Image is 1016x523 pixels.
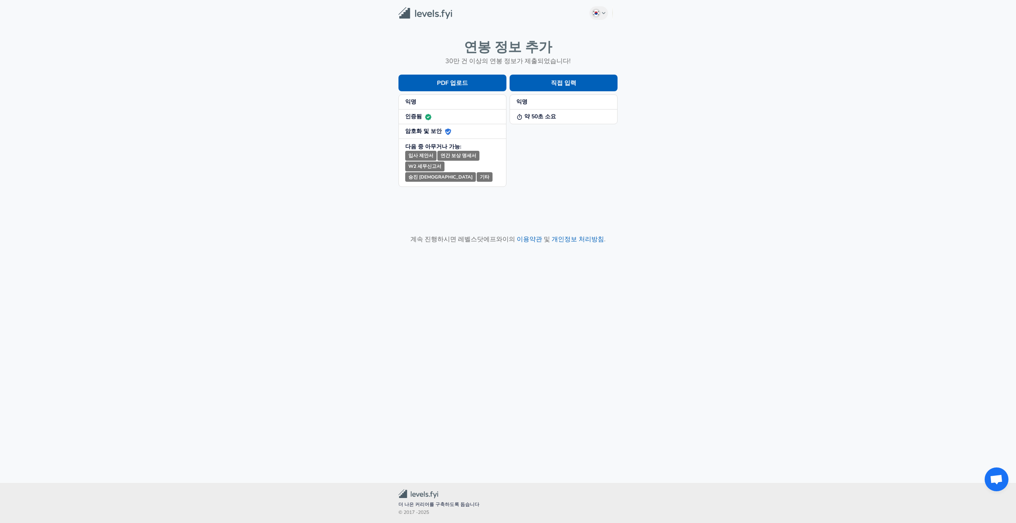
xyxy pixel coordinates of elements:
[398,509,618,517] span: © 2017 - 2025
[398,7,452,19] img: Levels.fyi
[398,56,618,67] h6: 30만 건 이상의 연봉 정보가 제출되었습니다!
[405,113,431,120] strong: 인증됨
[398,75,506,91] button: PDF 업로드
[477,172,493,182] small: 기타
[437,151,479,161] small: 연간 보상 명세서
[405,98,416,106] strong: 익명
[398,501,618,509] span: 더 나은 커리어를 구축하도록 돕습니다
[405,143,461,150] strong: 다음 중 아무거나 가능:
[593,10,599,16] img: Korean
[517,235,542,244] a: 이용약관
[405,162,444,171] small: W2 세무신고서
[405,172,476,182] small: 승진 [DEMOGRAPHIC_DATA]
[405,127,451,135] strong: 암호화 및 보안
[510,75,618,91] button: 직접 입력
[516,98,527,106] strong: 익명
[552,235,604,244] a: 개인정보 처리방침
[589,6,608,20] button: Korean
[516,113,556,120] strong: 약 50초 소요
[405,151,437,161] small: 입사 제안서
[398,39,618,56] h4: 연봉 정보 추가
[985,467,1008,491] div: 채팅 열기
[398,489,438,498] img: 레벨스닷에프와이 커뮤니티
